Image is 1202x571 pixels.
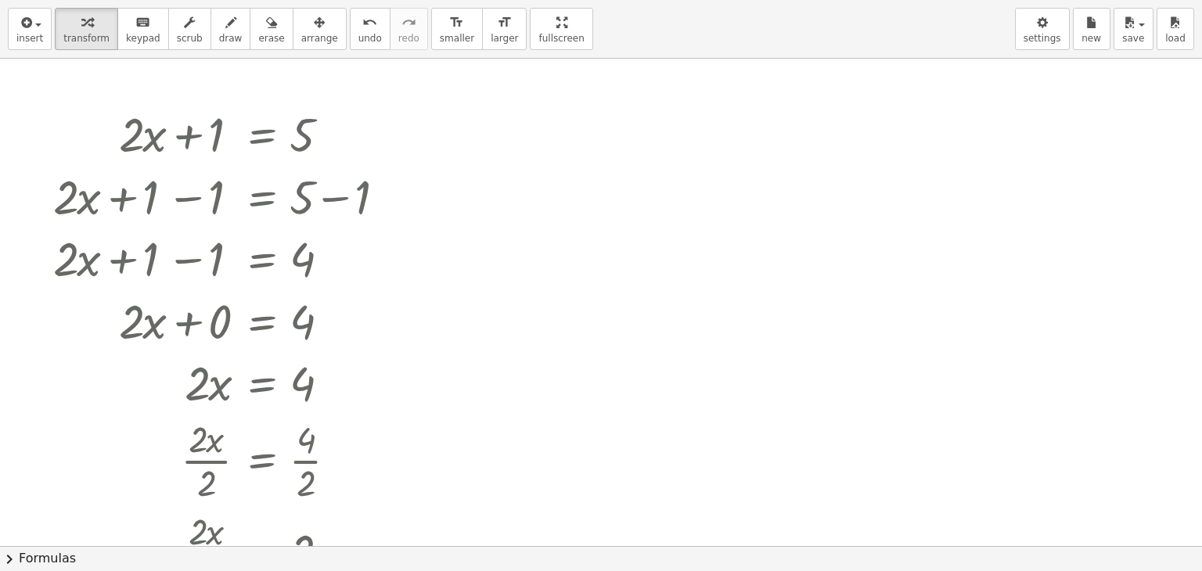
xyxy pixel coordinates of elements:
button: fullscreen [530,8,592,50]
button: undoundo [350,8,390,50]
span: smaller [440,33,474,44]
button: transform [55,8,118,50]
button: save [1114,8,1153,50]
span: undo [358,33,382,44]
span: settings [1024,33,1061,44]
button: format_sizelarger [482,8,527,50]
button: settings [1015,8,1070,50]
i: undo [362,13,377,32]
span: insert [16,33,43,44]
span: draw [219,33,243,44]
span: transform [63,33,110,44]
button: scrub [168,8,211,50]
span: scrub [177,33,203,44]
button: redoredo [390,8,428,50]
span: fullscreen [538,33,584,44]
i: format_size [497,13,512,32]
button: arrange [293,8,347,50]
span: erase [258,33,284,44]
i: format_size [449,13,464,32]
i: redo [401,13,416,32]
span: keypad [126,33,160,44]
span: arrange [301,33,338,44]
span: redo [398,33,419,44]
button: load [1157,8,1194,50]
span: larger [491,33,518,44]
button: format_sizesmaller [431,8,483,50]
button: keyboardkeypad [117,8,169,50]
button: insert [8,8,52,50]
button: erase [250,8,293,50]
button: draw [211,8,251,50]
span: load [1165,33,1186,44]
i: keyboard [135,13,150,32]
button: new [1073,8,1110,50]
span: save [1122,33,1144,44]
span: new [1081,33,1101,44]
